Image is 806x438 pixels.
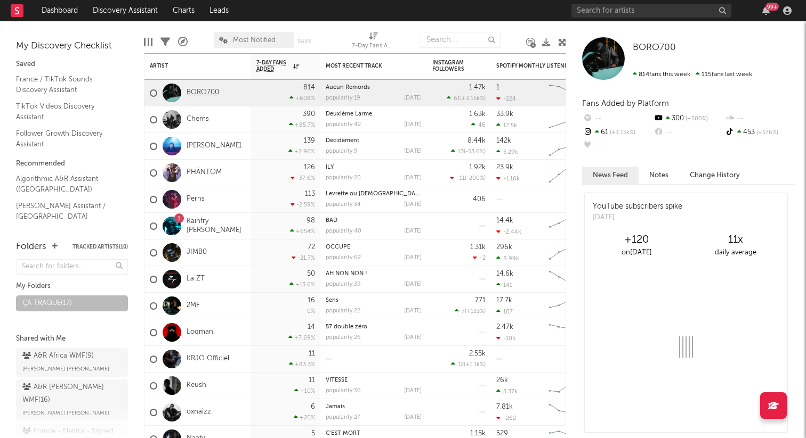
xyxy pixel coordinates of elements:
[326,297,338,303] a: Sens
[496,388,518,395] div: 3.37k
[404,202,422,208] div: [DATE]
[639,167,679,184] button: Notes
[582,112,653,126] div: --
[326,244,422,250] div: OCCUPÉ
[544,239,592,266] svg: Chart title
[326,191,422,197] div: Levrette ou missionnaire
[593,212,682,223] div: [DATE]
[455,308,486,315] div: ( )
[544,293,592,319] svg: Chart title
[724,112,795,126] div: --
[326,122,361,128] div: popularity: 42
[404,122,422,128] div: [DATE]
[22,362,109,375] span: [PERSON_NAME] [PERSON_NAME]
[326,335,361,341] div: popularity: 26
[16,333,128,345] div: Shared with Me
[404,95,422,101] div: [DATE]
[496,430,508,437] div: 529
[187,301,200,310] a: 2MF
[544,80,592,106] svg: Chart title
[150,63,230,69] div: Artist
[291,201,315,208] div: -2.59 %
[187,88,219,97] a: BORO700
[288,334,315,341] div: +7.69 %
[404,335,422,341] div: [DATE]
[187,275,205,284] a: La ZT
[755,130,778,136] span: +576 %
[289,95,315,102] div: +608 %
[326,324,367,330] a: 57 double zéro
[289,281,315,288] div: +13.6 %
[496,377,508,384] div: 26k
[187,381,206,390] a: Keush
[496,335,515,342] div: -105
[765,3,779,11] div: 99 +
[311,430,315,437] div: 5
[292,254,315,261] div: -21.7 %
[307,270,315,277] div: 50
[16,379,128,421] a: A&R [PERSON_NAME] WMF(16)[PERSON_NAME] [PERSON_NAME]
[187,168,222,177] a: PHÄNTOM
[307,309,315,315] div: 0 %
[432,60,470,72] div: Instagram Followers
[496,164,513,171] div: 23.9k
[544,106,592,133] svg: Chart title
[458,149,464,155] span: 13
[582,126,653,139] div: 61
[326,111,372,117] a: Deuxième Larme
[653,126,724,139] div: --
[496,122,517,129] div: 17.5k
[469,164,486,171] div: 1.92k
[303,84,315,91] div: 814
[469,350,486,357] div: 2.55k
[187,248,207,257] a: JIMB0
[544,266,592,293] svg: Chart title
[480,255,486,261] span: -2
[187,142,241,151] a: [PERSON_NAME]
[308,244,315,251] div: 72
[326,377,348,383] a: VITESSE
[454,96,460,102] span: 61
[72,244,128,250] button: Tracked Artists(10)
[653,112,724,126] div: 300
[496,308,513,315] div: 107
[16,295,128,311] a: ÇA TRAQUE(17)
[326,111,422,117] div: Deuxième Larme
[326,85,370,90] a: Aucun Remords
[144,27,152,57] div: Edit Columns
[496,217,513,224] div: 14.4k
[470,430,486,437] div: 1.15k
[16,158,128,170] div: Recommended
[458,362,464,368] span: 12
[326,164,422,170] div: ILY
[582,167,639,184] button: News Feed
[187,328,215,337] a: Loqman.
[326,148,358,154] div: popularity: 9
[544,160,592,186] svg: Chart title
[496,137,511,144] div: 142k
[451,361,486,368] div: ( )
[451,148,486,155] div: ( )
[326,164,334,170] a: ILY
[16,73,117,95] a: France / TikTok Sounds Discovery Assistant
[496,84,499,91] div: 1
[309,350,315,357] div: 11
[544,373,592,399] svg: Chart title
[587,246,686,259] div: on [DATE]
[462,96,484,102] span: +3.15k %
[473,196,486,203] div: 406
[308,297,315,304] div: 16
[326,138,359,144] a: Décidément
[608,130,635,136] span: +3.15k %
[288,148,315,155] div: +2.96 %
[326,228,361,234] div: popularity: 40
[303,111,315,118] div: 390
[16,40,128,53] div: My Discovery Checklist
[22,381,119,407] div: A&R [PERSON_NAME] WMF ( 16 )
[326,202,361,208] div: popularity: 34
[187,195,205,204] a: Perns
[496,228,521,235] div: -2.44k
[352,40,394,53] div: 7-Day Fans Added (7-Day Fans Added)
[404,415,422,420] div: [DATE]
[466,176,484,181] span: -200 %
